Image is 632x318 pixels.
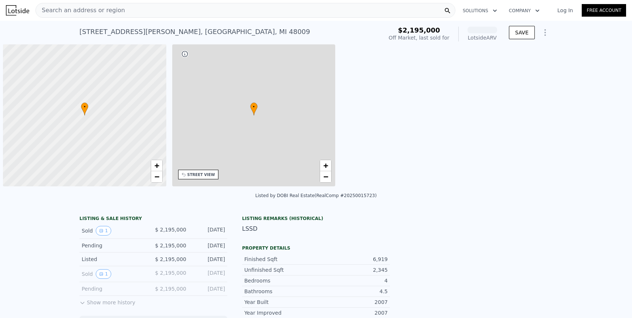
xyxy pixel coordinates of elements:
div: Property details [242,245,390,251]
span: $ 2,195,000 [155,256,186,262]
div: LISTING & SALE HISTORY [79,216,227,223]
div: Listing Remarks (Historical) [242,216,390,221]
div: 2007 [316,298,388,306]
div: 4.5 [316,288,388,295]
div: [DATE] [192,226,225,236]
div: Unfinished Sqft [244,266,316,274]
a: Free Account [582,4,626,17]
span: $2,195,000 [398,26,440,34]
div: [DATE] [192,285,225,292]
button: View historical data [96,226,111,236]
span: $ 2,195,000 [155,243,186,248]
div: Pending [82,242,147,249]
div: [STREET_ADDRESS][PERSON_NAME] , [GEOGRAPHIC_DATA] , MI 48009 [79,27,310,37]
button: Show more history [79,296,135,306]
span: + [323,161,328,170]
div: Sold [82,269,147,279]
a: Zoom in [320,160,331,171]
a: Zoom out [151,171,162,182]
span: $ 2,195,000 [155,286,186,292]
span: $ 2,195,000 [155,227,186,233]
button: Show Options [538,25,553,40]
a: Zoom in [151,160,162,171]
div: Listed [82,256,147,263]
span: − [154,172,159,181]
div: Year Improved [244,309,316,317]
div: 4 [316,277,388,284]
div: [DATE] [192,242,225,249]
div: Finished Sqft [244,256,316,263]
div: Pending [82,285,147,292]
div: Listed by DOBI Real Estate (RealComp #20250015723) [255,193,377,198]
span: Search an address or region [36,6,125,15]
span: • [81,104,88,110]
div: Bedrooms [244,277,316,284]
button: View historical data [96,269,111,279]
div: • [81,102,88,115]
a: Log In [548,7,582,14]
div: Lotside ARV [468,34,497,41]
div: 2,345 [316,266,388,274]
div: [DATE] [192,256,225,263]
div: Off Market, last sold for [389,34,449,41]
span: $ 2,195,000 [155,270,186,276]
button: SAVE [509,26,535,39]
img: Lotside [6,5,29,16]
div: Sold [82,226,147,236]
div: 2007 [316,309,388,317]
div: LSSD [242,224,390,233]
span: + [154,161,159,170]
span: − [323,172,328,181]
div: STREET VIEW [187,172,215,177]
div: [DATE] [192,269,225,279]
a: Zoom out [320,171,331,182]
div: • [250,102,258,115]
button: Company [503,4,546,17]
div: 6,919 [316,256,388,263]
button: Solutions [457,4,503,17]
div: Year Built [244,298,316,306]
span: • [250,104,258,110]
div: Bathrooms [244,288,316,295]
